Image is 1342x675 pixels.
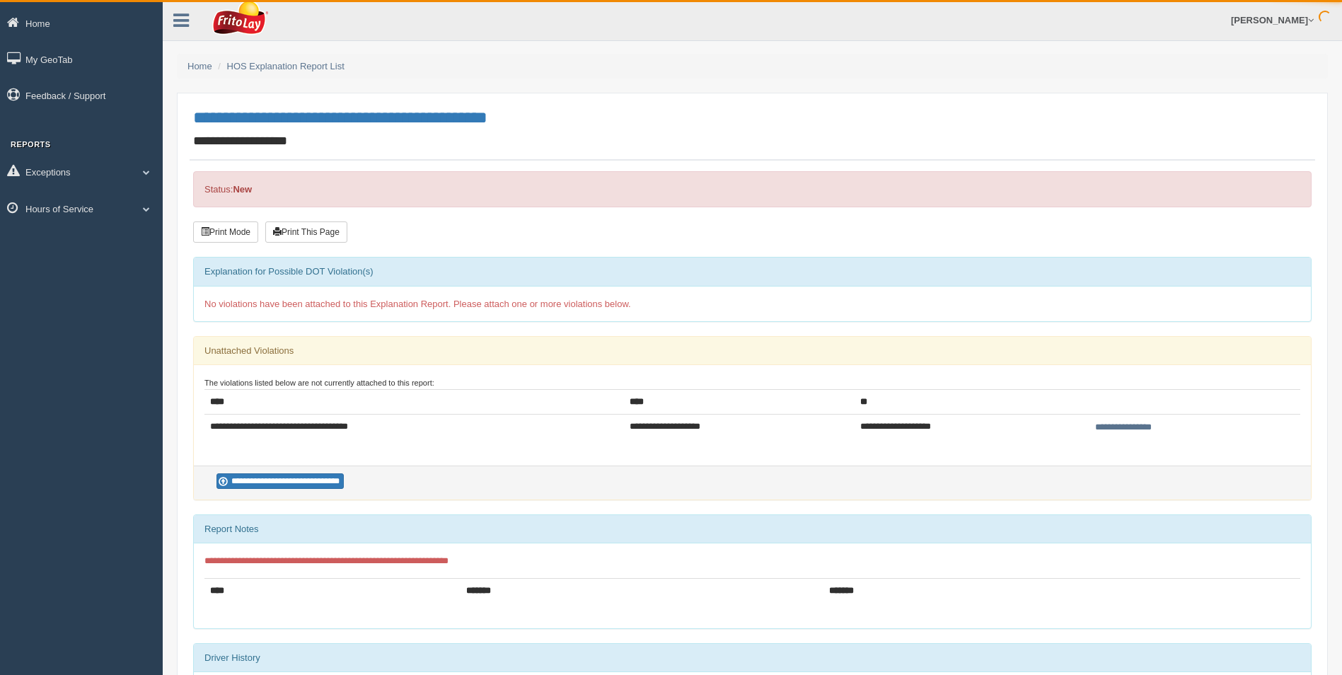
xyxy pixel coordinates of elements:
button: Print Mode [193,221,258,243]
div: Unattached Violations [194,337,1311,365]
strong: New [233,184,252,195]
div: Status: [193,171,1312,207]
a: HOS Explanation Report List [227,61,345,71]
span: No violations have been attached to this Explanation Report. Please attach one or more violations... [204,299,631,309]
div: Report Notes [194,515,1311,543]
button: Print This Page [265,221,347,243]
div: Driver History [194,644,1311,672]
small: The violations listed below are not currently attached to this report: [204,379,434,387]
div: Explanation for Possible DOT Violation(s) [194,258,1311,286]
a: Home [187,61,212,71]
